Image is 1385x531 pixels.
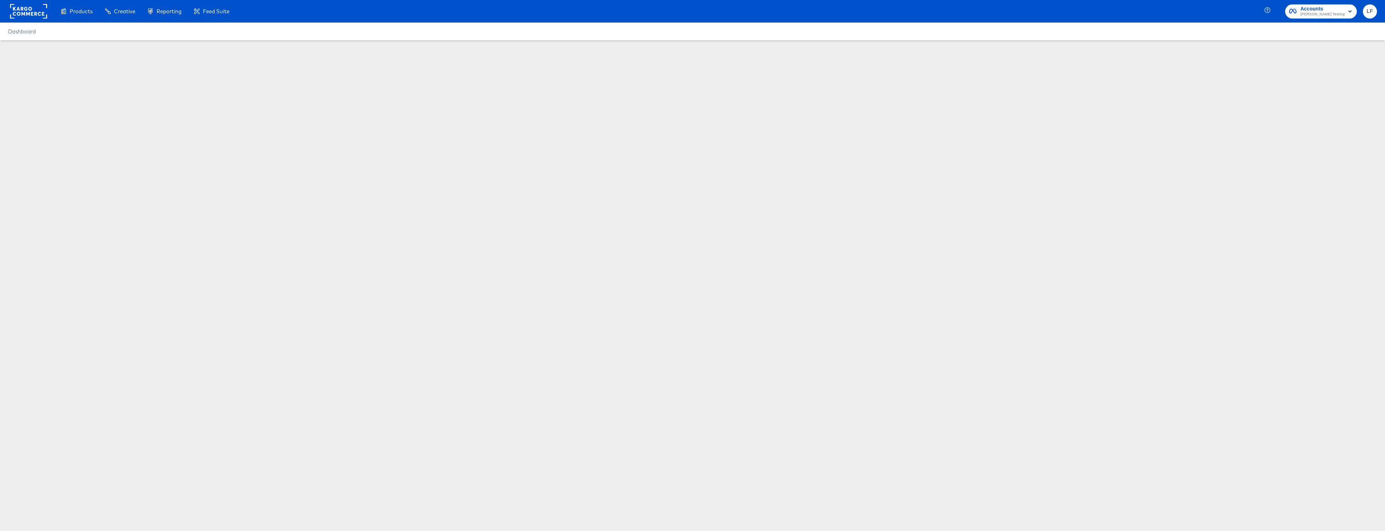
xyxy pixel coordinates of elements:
button: LF [1363,4,1377,19]
span: Creative [114,8,135,15]
span: LF [1366,7,1374,16]
span: Feed Suite [203,8,229,15]
span: Accounts [1300,5,1345,13]
span: [PERSON_NAME] Testing [1300,11,1345,18]
span: Reporting [157,8,182,15]
button: Accounts[PERSON_NAME] Testing [1285,4,1357,19]
a: Dashboard [8,28,36,35]
span: Products [70,8,93,15]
